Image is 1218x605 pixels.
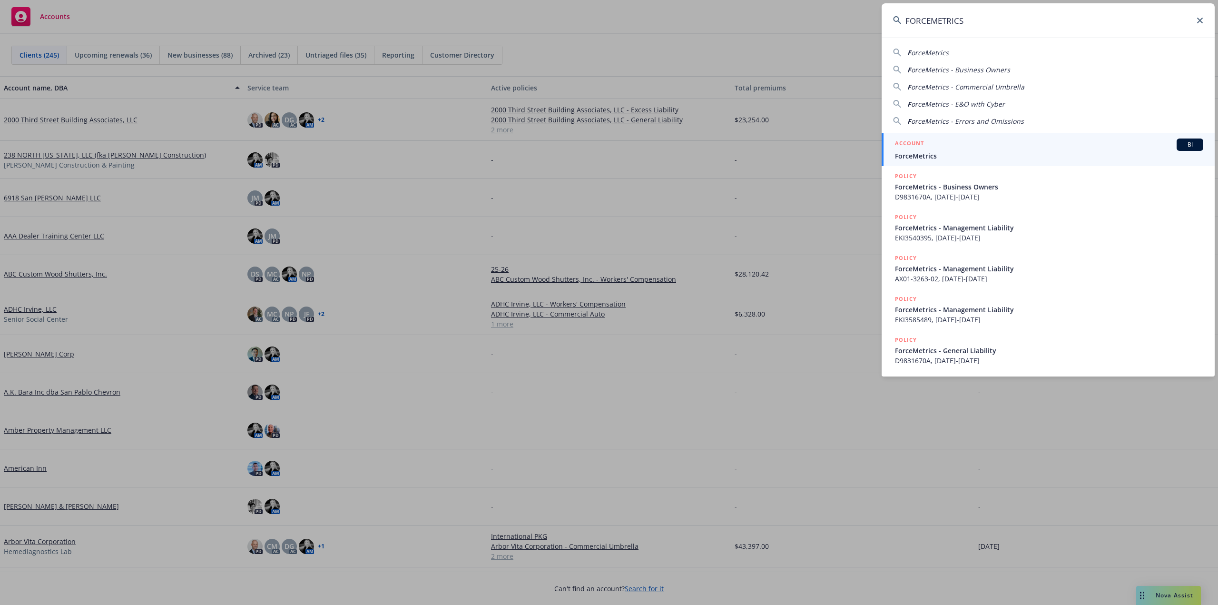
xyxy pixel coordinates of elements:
span: orceMetrics - Business Owners [911,65,1010,74]
a: POLICYForceMetrics - General LiabilityD9831670A, [DATE]-[DATE] [882,330,1215,371]
a: POLICYForceMetrics - Management LiabilityAX01-3263-02, [DATE]-[DATE] [882,248,1215,289]
a: POLICYForceMetrics - Management LiabilityEKI3540395, [DATE]-[DATE] [882,207,1215,248]
input: Search... [882,3,1215,38]
a: ACCOUNTBIForceMetrics [882,133,1215,166]
span: ForceMetrics [895,151,1203,161]
span: orceMetrics [911,48,949,57]
span: F [907,117,911,126]
h5: POLICY [895,253,917,263]
span: ForceMetrics - Management Liability [895,264,1203,274]
span: D9831670A, [DATE]-[DATE] [895,192,1203,202]
h5: ACCOUNT [895,139,924,150]
span: AX01-3263-02, [DATE]-[DATE] [895,274,1203,284]
span: orceMetrics - Errors and Omissions [911,117,1024,126]
a: POLICYForceMetrics - Management LiabilityEKI3585489, [DATE]-[DATE] [882,289,1215,330]
span: ForceMetrics - Business Owners [895,182,1203,192]
span: orceMetrics - E&O with Cyber [911,99,1005,109]
h5: POLICY [895,294,917,304]
span: F [907,99,911,109]
span: orceMetrics - Commercial Umbrella [911,82,1024,91]
h5: POLICY [895,171,917,181]
span: BI [1180,140,1199,149]
span: EKI3585489, [DATE]-[DATE] [895,315,1203,325]
span: ForceMetrics - Management Liability [895,305,1203,315]
a: POLICYForceMetrics - Business OwnersD9831670A, [DATE]-[DATE] [882,166,1215,207]
span: EKI3540395, [DATE]-[DATE] [895,233,1203,243]
h5: POLICY [895,212,917,222]
span: F [907,82,911,91]
span: ForceMetrics - General Liability [895,346,1203,356]
h5: POLICY [895,335,917,345]
span: D9831670A, [DATE]-[DATE] [895,356,1203,366]
span: F [907,65,911,74]
span: F [907,48,911,57]
span: ForceMetrics - Management Liability [895,223,1203,233]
